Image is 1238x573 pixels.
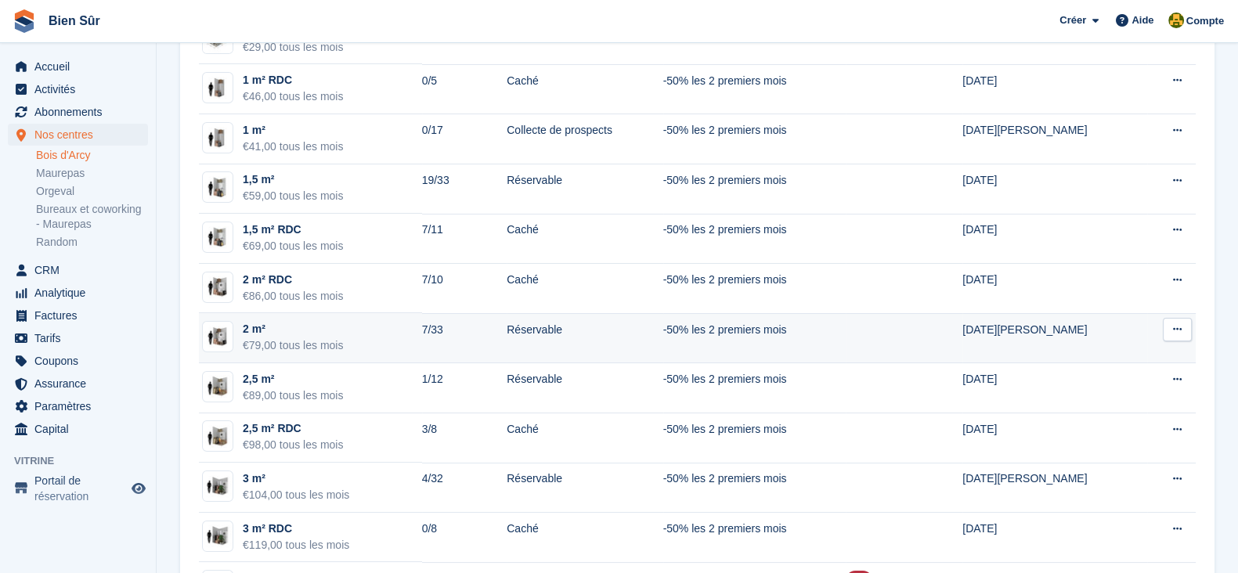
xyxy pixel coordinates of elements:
[507,64,662,114] td: Caché
[422,513,507,563] td: 0/8
[34,395,128,417] span: Paramètres
[663,413,846,463] td: -50% les 2 premiers mois
[962,413,1147,463] td: [DATE]
[962,164,1147,214] td: [DATE]
[243,88,343,105] div: €46,00 tous les mois
[34,78,128,100] span: Activités
[243,222,343,238] div: 1,5 m² RDC
[422,214,507,264] td: 7/11
[422,463,507,513] td: 4/32
[422,363,507,413] td: 1/12
[243,487,349,503] div: €104,00 tous les mois
[243,371,343,387] div: 2,5 m²
[663,264,846,314] td: -50% les 2 premiers mois
[8,56,148,77] a: menu
[962,463,1147,513] td: [DATE][PERSON_NAME]
[243,139,343,155] div: €41,00 tous les mois
[422,413,507,463] td: 3/8
[507,413,662,463] td: Caché
[203,176,233,199] img: 15-sqft-unit.jpg
[507,114,662,164] td: Collecte de prospects
[8,373,148,395] a: menu
[1059,13,1086,28] span: Créer
[422,164,507,214] td: 19/33
[663,363,846,413] td: -50% les 2 premiers mois
[1186,13,1224,29] span: Compte
[663,114,846,164] td: -50% les 2 premiers mois
[203,425,233,448] img: box-2,5m2.jpg
[203,276,233,298] img: box-2m2.jpg
[8,418,148,440] a: menu
[8,282,148,304] a: menu
[243,72,343,88] div: 1 m² RDC
[962,313,1147,363] td: [DATE][PERSON_NAME]
[203,226,233,249] img: box-1,5m2.jpg
[962,114,1147,164] td: [DATE][PERSON_NAME]
[243,420,343,437] div: 2,5 m² RDC
[243,521,349,537] div: 3 m² RDC
[34,259,128,281] span: CRM
[422,114,507,164] td: 0/17
[243,288,343,305] div: €86,00 tous les mois
[243,188,343,204] div: €59,00 tous les mois
[34,350,128,372] span: Coupons
[507,313,662,363] td: Réservable
[243,470,349,487] div: 3 m²
[507,513,662,563] td: Caché
[34,418,128,440] span: Capital
[1168,13,1184,28] img: Fatima Kelaaoui
[42,8,106,34] a: Bien Sûr
[34,373,128,395] span: Assurance
[962,363,1147,413] td: [DATE]
[8,350,148,372] a: menu
[663,313,846,363] td: -50% les 2 premiers mois
[243,537,349,553] div: €119,00 tous les mois
[243,321,343,337] div: 2 m²
[8,473,148,504] a: menu
[243,272,343,288] div: 2 m² RDC
[36,148,148,163] a: Bois d'Arcy
[8,395,148,417] a: menu
[14,453,156,469] span: Vitrine
[663,214,846,264] td: -50% les 2 premiers mois
[34,473,128,504] span: Portail de réservation
[243,437,343,453] div: €98,00 tous les mois
[962,264,1147,314] td: [DATE]
[129,479,148,498] a: Boutique d'aperçu
[422,264,507,314] td: 7/10
[34,282,128,304] span: Analytique
[962,64,1147,114] td: [DATE]
[507,363,662,413] td: Réservable
[1132,13,1153,28] span: Aide
[243,122,343,139] div: 1 m²
[36,184,148,199] a: Orgeval
[507,214,662,264] td: Caché
[203,475,233,498] img: 30-sqft-unit.jpg
[8,327,148,349] a: menu
[243,171,343,188] div: 1,5 m²
[8,78,148,100] a: menu
[34,101,128,123] span: Abonnements
[663,513,846,563] td: -50% les 2 premiers mois
[203,326,233,348] img: 20-sqft-unit.jpg
[36,166,148,181] a: Maurepas
[243,387,343,404] div: €89,00 tous les mois
[422,64,507,114] td: 0/5
[663,463,846,513] td: -50% les 2 premiers mois
[243,337,343,354] div: €79,00 tous les mois
[34,305,128,326] span: Factures
[507,463,662,513] td: Réservable
[36,202,148,232] a: Bureaux et coworking - Maurepas
[203,524,233,547] img: box-3m2.jpg
[507,264,662,314] td: Caché
[663,64,846,114] td: -50% les 2 premiers mois
[8,305,148,326] a: menu
[243,238,343,254] div: €69,00 tous les mois
[243,39,343,56] div: €29,00 tous les mois
[34,124,128,146] span: Nos centres
[422,313,507,363] td: 7/33
[8,101,148,123] a: menu
[36,235,148,250] a: Random
[203,77,233,99] img: box-1m2.jpg
[507,164,662,214] td: Réservable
